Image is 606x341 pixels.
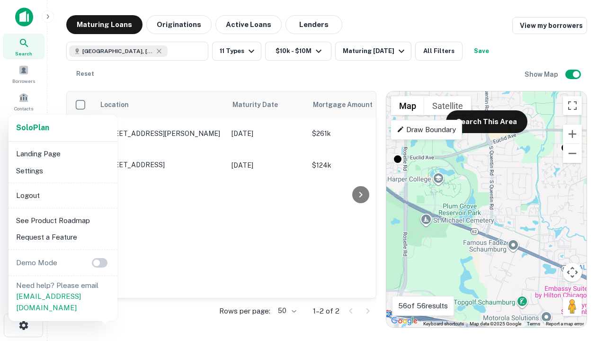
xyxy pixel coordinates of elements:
[16,123,49,132] strong: Solo Plan
[559,235,606,280] iframe: Chat Widget
[12,257,61,269] p: Demo Mode
[12,145,114,162] li: Landing Page
[12,229,114,246] li: Request a Feature
[12,187,114,204] li: Logout
[16,122,49,134] a: SoloPlan
[12,162,114,179] li: Settings
[12,212,114,229] li: See Product Roadmap
[16,292,81,312] a: [EMAIL_ADDRESS][DOMAIN_NAME]
[16,280,110,314] p: Need help? Please email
